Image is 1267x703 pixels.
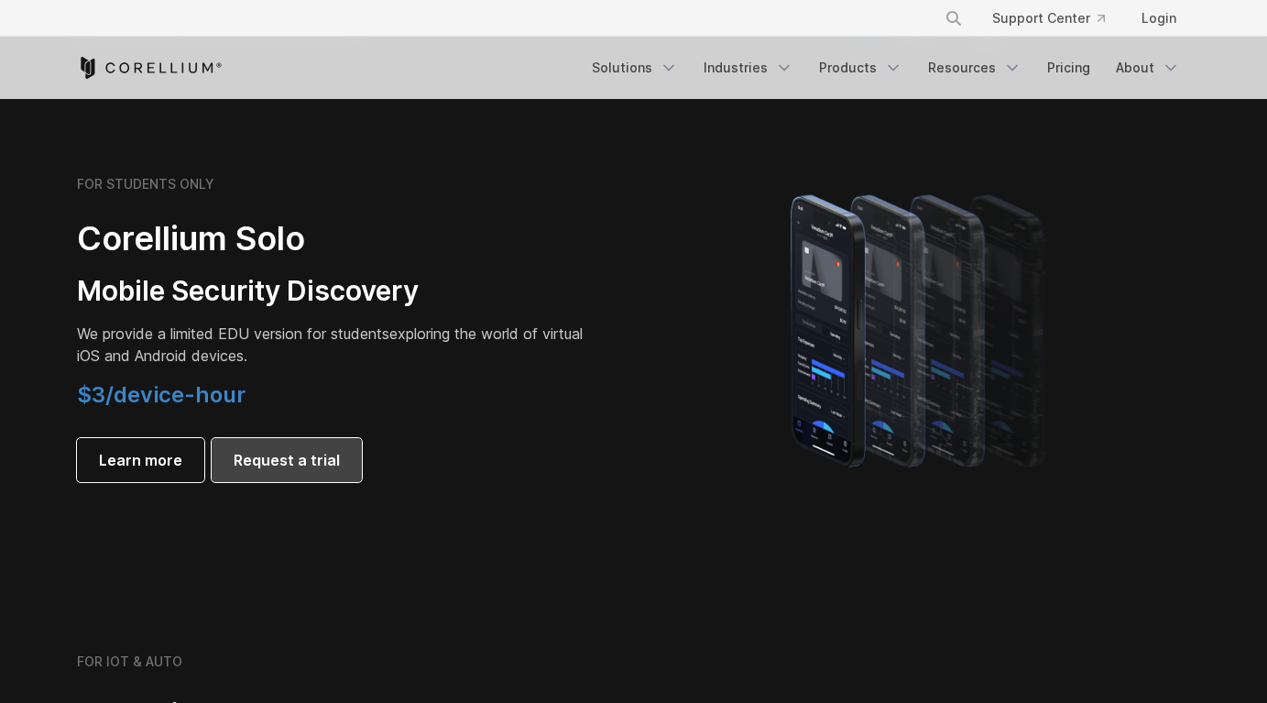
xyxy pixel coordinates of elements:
h2: Corellium Solo [77,218,590,259]
span: We provide a limited EDU version for students [77,324,389,343]
a: Products [808,51,913,84]
h6: FOR IOT & AUTO [77,654,182,670]
span: Request a trial [234,449,340,471]
a: Request a trial [212,438,362,482]
span: $3/device-hour [77,381,246,408]
h6: FOR STUDENTS ONLY [77,176,214,192]
a: Login [1127,2,1191,35]
div: Navigation Menu [923,2,1191,35]
a: Solutions [581,51,689,84]
a: Corellium Home [77,57,223,79]
img: A lineup of four iPhone models becoming more gradient and blurred [754,169,1088,489]
button: Search [937,2,970,35]
a: Resources [917,51,1032,84]
a: About [1105,51,1191,84]
a: Support Center [978,2,1120,35]
a: Learn more [77,438,204,482]
h3: Mobile Security Discovery [77,274,590,309]
a: Pricing [1036,51,1101,84]
div: Navigation Menu [581,51,1191,84]
span: Learn more [99,449,182,471]
p: exploring the world of virtual iOS and Android devices. [77,323,590,367]
a: Industries [693,51,804,84]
